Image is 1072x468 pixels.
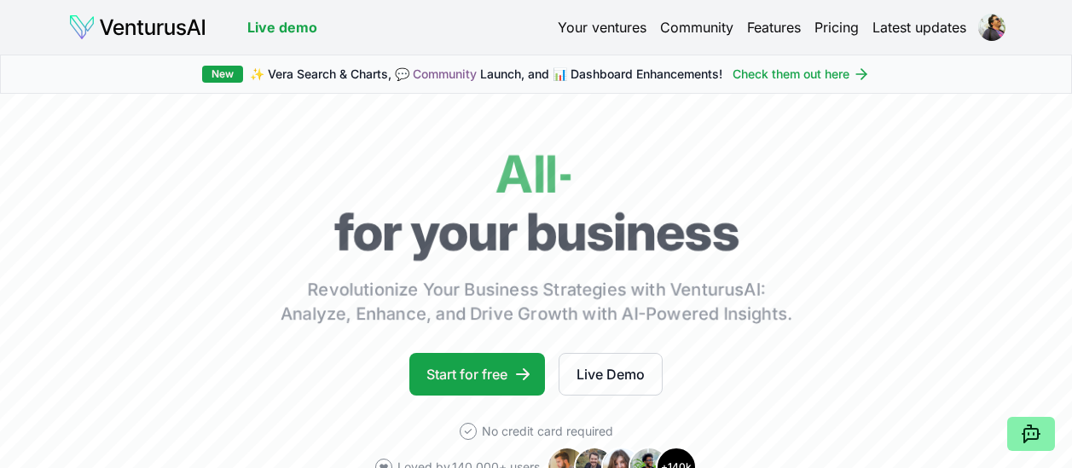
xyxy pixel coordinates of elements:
span: ✨ Vera Search & Charts, 💬 Launch, and 📊 Dashboard Enhancements! [250,66,722,83]
a: Live Demo [559,353,663,396]
a: Features [747,17,801,38]
a: Community [413,66,477,81]
img: ACg8ocKUb0HnN-ll4Efg-WIZVrtD7QKFScKBYx0plzDviEhN2PL0_qKF=s96-c [978,14,1005,41]
a: Live demo [247,17,317,38]
a: Community [660,17,733,38]
img: logo [68,14,206,41]
a: Pricing [814,17,859,38]
a: Start for free [409,353,545,396]
a: Check them out here [733,66,870,83]
div: New [202,66,243,83]
a: Latest updates [872,17,966,38]
a: Your ventures [558,17,646,38]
